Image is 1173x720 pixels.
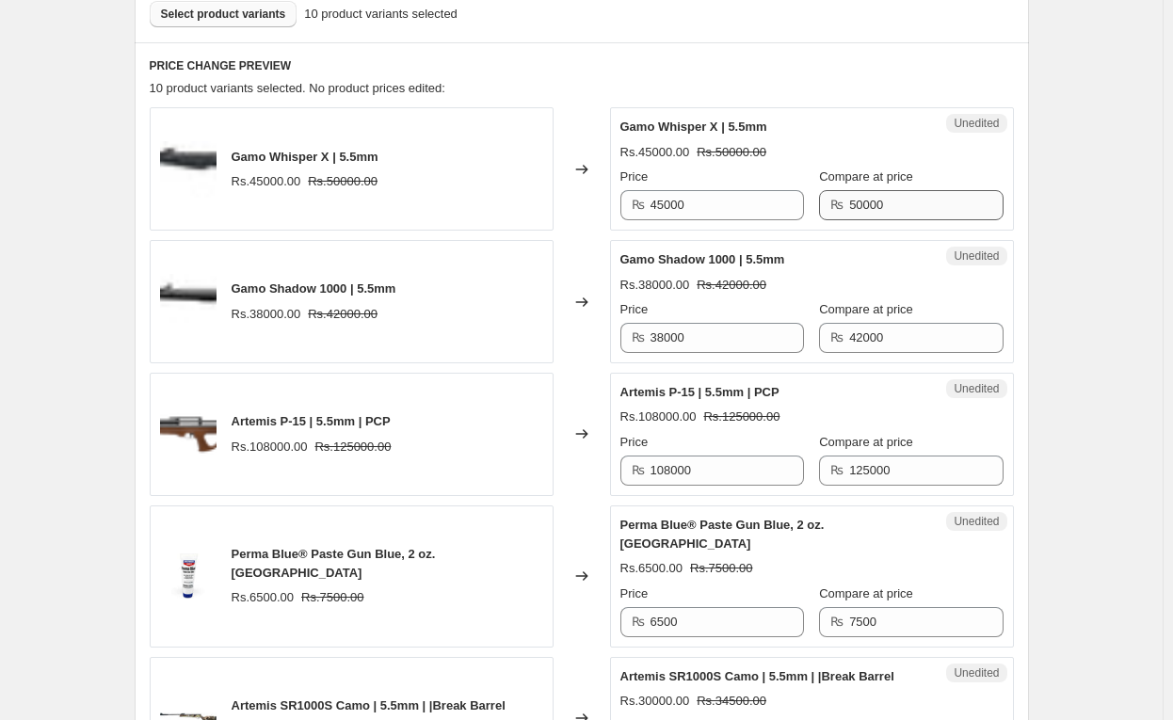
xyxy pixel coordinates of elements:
[232,281,396,296] span: Gamo Shadow 1000 | 5.5mm
[703,408,779,426] strike: Rs.125000.00
[819,302,913,316] span: Compare at price
[620,435,649,449] span: Price
[954,116,999,131] span: Unedited
[819,586,913,600] span: Compare at price
[160,548,217,604] img: Birchwood-Casey-Perma-Blue_-Liquid-_-Paste-Gun-Blue-q1t_80x.jpg
[954,248,999,264] span: Unedited
[620,385,779,399] span: Artemis P-15 | 5.5mm | PCP
[301,588,364,607] strike: Rs.7500.00
[620,518,825,551] span: Perma Blue® Paste Gun Blue, 2 oz. [GEOGRAPHIC_DATA]
[830,463,844,477] span: ₨
[830,198,844,212] span: ₨
[620,669,894,683] span: Artemis SR1000S Camo | 5.5mm | |Break Barrel
[620,143,690,162] div: Rs.45000.00
[830,615,844,629] span: ₨
[697,143,766,162] strike: Rs.50000.00
[954,381,999,396] span: Unedited
[697,692,766,711] strike: Rs.34500.00
[620,120,767,134] span: Gamo Whisper X | 5.5mm
[308,172,378,191] strike: Rs.50000.00
[632,615,645,629] span: ₨
[819,435,913,449] span: Compare at price
[150,58,1014,73] h6: PRICE CHANGE PREVIEW
[314,438,391,456] strike: Rs.125000.00
[690,559,753,578] strike: Rs.7500.00
[954,514,999,529] span: Unedited
[620,252,785,266] span: Gamo Shadow 1000 | 5.5mm
[232,305,301,324] div: Rs.38000.00
[160,274,217,330] img: Gamo-Airgun-Mod.-Shadow-1000-5.5-MM-u1r_80x.jpg
[620,408,697,426] div: Rs.108000.00
[620,692,690,711] div: Rs.30000.00
[620,302,649,316] span: Price
[620,276,690,295] div: Rs.38000.00
[620,169,649,184] span: Price
[232,588,295,607] div: Rs.6500.00
[620,586,649,600] span: Price
[160,141,217,198] img: Gamo-Airgun-Mod.-Whisper-X-5.5-MM-r1i_80x.jpg
[819,169,913,184] span: Compare at price
[830,330,844,344] span: ₨
[620,559,683,578] div: Rs.6500.00
[304,5,458,24] span: 10 product variants selected
[632,463,645,477] span: ₨
[697,276,766,295] strike: Rs.42000.00
[232,172,301,191] div: Rs.45000.00
[161,7,286,22] span: Select product variants
[232,414,391,428] span: Artemis P-15 | 5.5mm | PCP
[232,150,378,164] span: Gamo Whisper X | 5.5mm
[308,305,378,324] strike: Rs.42000.00
[632,330,645,344] span: ₨
[150,81,445,95] span: 10 product variants selected. No product prices edited:
[632,198,645,212] span: ₨
[150,1,297,27] button: Select product variants
[232,438,308,456] div: Rs.108000.00
[232,698,506,712] span: Artemis SR1000S Camo | 5.5mm | |Break Barrel
[160,406,217,462] img: Artemis-PCP-Airgun-P-15-Limited-Edition-b1n_80x.png
[954,665,999,680] span: Unedited
[232,547,436,580] span: Perma Blue® Paste Gun Blue, 2 oz. [GEOGRAPHIC_DATA]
